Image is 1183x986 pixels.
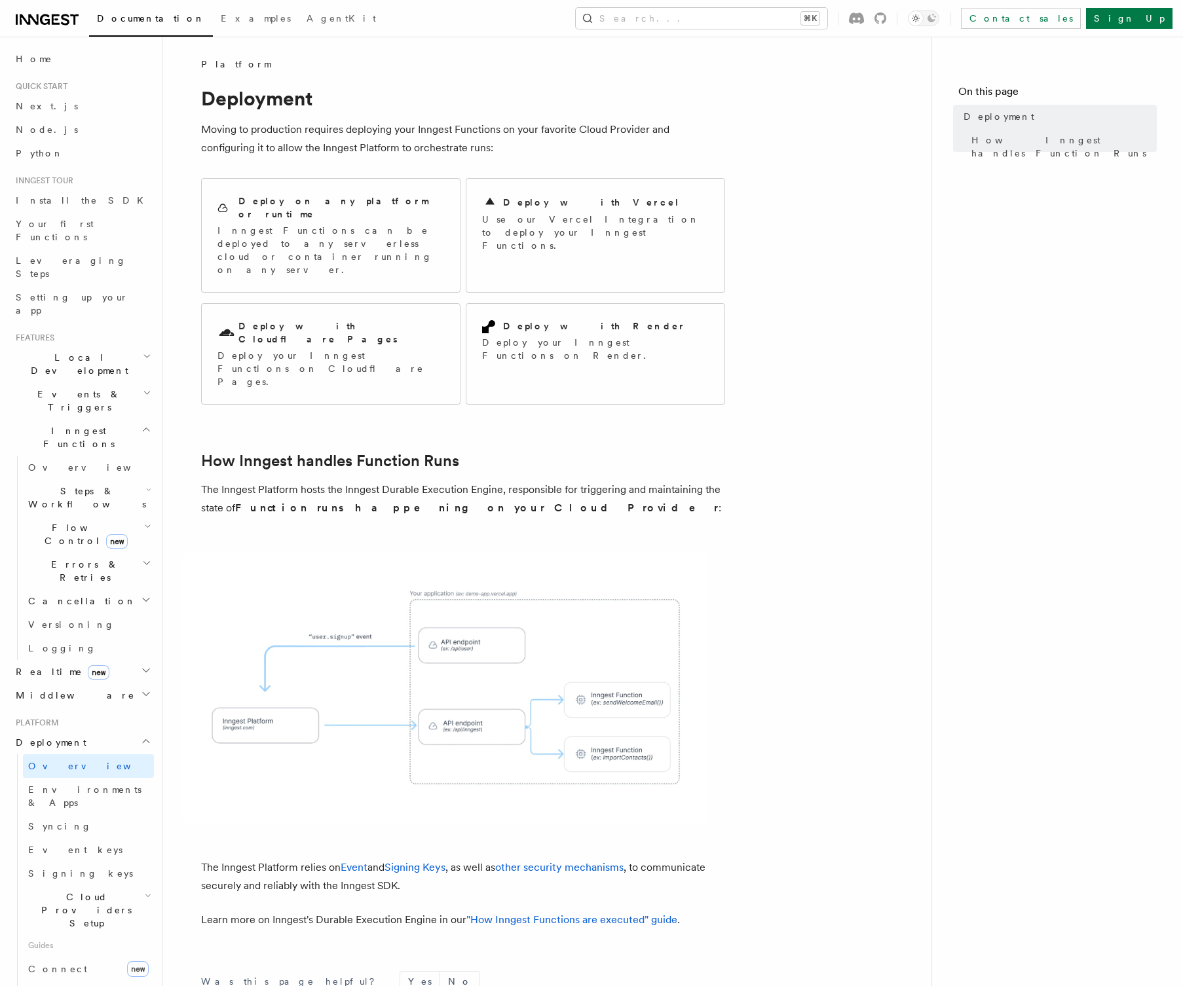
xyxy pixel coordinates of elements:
span: Examples [221,13,291,24]
a: Deploy with VercelUse our Vercel Integration to deploy your Inngest Functions. [466,178,725,293]
span: Event keys [28,845,122,855]
p: Moving to production requires deploying your Inngest Functions on your favorite Cloud Provider an... [201,120,725,157]
button: Middleware [10,684,154,707]
button: Toggle dark mode [908,10,939,26]
a: Deploy with RenderDeploy your Inngest Functions on Render. [466,303,725,405]
span: Connect [28,964,87,974]
span: Flow Control [23,521,144,547]
span: Cloud Providers Setup [23,890,145,930]
a: Event [341,861,367,873]
a: Sign Up [1086,8,1173,29]
a: Install the SDK [10,189,154,212]
p: Deploy your Inngest Functions on Render. [482,336,709,362]
a: Signing keys [23,862,154,885]
a: Next.js [10,94,154,118]
a: How Inngest handles Function Runs [201,452,459,470]
span: Install the SDK [16,195,151,206]
span: Node.js [16,124,78,135]
span: Errors & Retries [23,558,142,584]
h2: Deploy with Vercel [503,196,680,209]
button: Flow Controlnew [23,516,154,553]
button: Inngest Functions [10,419,154,456]
a: Examples [213,4,299,35]
p: Inngest Functions can be deployed to any serverless cloud or container running on any server. [217,224,444,276]
p: The Inngest Platform relies on and , as well as , to communicate securely and reliably with the I... [201,858,725,895]
a: Environments & Apps [23,778,154,814]
p: Use our Vercel Integration to deploy your Inngest Functions. [482,213,709,252]
h1: Deployment [201,86,725,110]
span: How Inngest handles Function Runs [971,134,1157,160]
div: Inngest Functions [10,456,154,660]
span: Deployment [10,736,86,749]
span: Realtime [10,665,109,678]
h2: Deploy with Render [503,320,686,333]
button: Events & Triggers [10,382,154,419]
img: The Inngest Platform communicates with your deployed Inngest Functions by sending requests to you... [183,551,707,824]
span: Versioning [28,619,115,630]
a: Python [10,141,154,165]
span: AgentKit [307,13,376,24]
span: Syncing [28,821,92,831]
span: Guides [23,935,154,956]
a: Logging [23,636,154,660]
button: Cloud Providers Setup [23,885,154,935]
span: Middleware [10,689,135,702]
p: Learn more on Inngest's Durable Execution Engine in our . [201,911,725,929]
a: Signing Keys [385,861,445,873]
a: Versioning [23,613,154,636]
span: Your first Functions [16,219,94,242]
span: Python [16,148,64,158]
button: Local Development [10,346,154,382]
h4: On this page [958,84,1157,105]
svg: Cloudflare [217,324,236,342]
span: new [88,665,109,680]
span: Inngest Functions [10,424,141,450]
a: Deploy with Cloudflare PagesDeploy your Inngest Functions on Cloudflare Pages. [201,303,460,405]
span: Features [10,333,54,343]
span: Signing keys [28,868,133,879]
a: AgentKit [299,4,384,35]
span: Environments & Apps [28,784,141,808]
a: How Inngest handles Function Runs [966,128,1157,165]
a: Home [10,47,154,71]
span: Platform [201,58,271,71]
span: Overview [28,462,163,473]
button: Errors & Retries [23,553,154,589]
a: Setting up your app [10,285,154,322]
a: Deploy on any platform or runtimeInngest Functions can be deployed to any serverless cloud or con... [201,178,460,293]
span: Documentation [97,13,205,24]
a: Event keys [23,838,154,862]
a: other security mechanisms [495,861,624,873]
a: Leveraging Steps [10,249,154,285]
a: "How Inngest Functions are executed" guide [466,913,677,926]
strong: Function runs happening on your Cloud Provider [235,502,719,514]
span: Next.js [16,101,78,111]
span: Steps & Workflows [23,484,146,511]
span: Inngest tour [10,175,73,186]
span: Deployment [964,110,1034,123]
button: Deployment [10,731,154,754]
span: Leveraging Steps [16,255,126,279]
span: Cancellation [23,594,136,608]
p: Deploy your Inngest Functions on Cloudflare Pages. [217,349,444,388]
button: Realtimenew [10,660,154,684]
kbd: ⌘K [801,12,819,25]
span: new [127,961,149,977]
button: Cancellation [23,589,154,613]
span: Overview [28,761,163,771]
a: Contact sales [961,8,1081,29]
a: Documentation [89,4,213,37]
a: Your first Functions [10,212,154,249]
p: The Inngest Platform hosts the Inngest Durable Execution Engine, responsible for triggering and m... [201,481,725,517]
a: Overview [23,754,154,778]
a: Deployment [958,105,1157,128]
button: Steps & Workflows [23,479,154,516]
span: Setting up your app [16,292,128,316]
a: Node.js [10,118,154,141]
span: Logging [28,643,96,653]
span: Home [16,52,52,65]
a: Overview [23,456,154,479]
span: new [106,534,128,549]
h2: Deploy with Cloudflare Pages [238,320,444,346]
span: Local Development [10,351,143,377]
